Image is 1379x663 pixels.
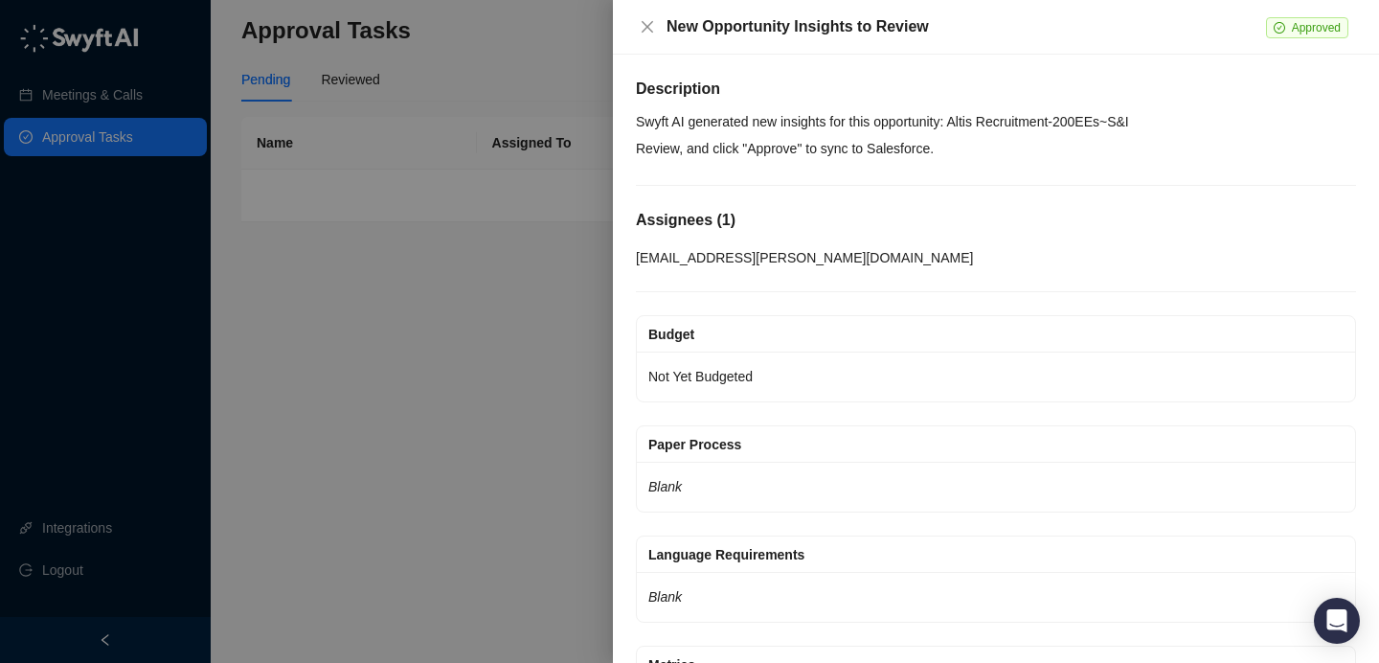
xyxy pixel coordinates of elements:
[1274,22,1285,34] span: check-circle
[636,250,973,265] span: [EMAIL_ADDRESS][PERSON_NAME][DOMAIN_NAME]
[648,479,682,494] em: Blank
[648,434,1344,455] div: Paper Process
[648,363,1344,390] p: Not Yet Budgeted
[636,15,659,38] button: Close
[640,19,655,34] span: close
[648,544,1344,565] div: Language Requirements
[1314,598,1360,644] div: Open Intercom Messenger
[648,589,682,605] em: Blank
[667,15,1266,38] div: New Opportunity Insights to Review
[636,135,1356,162] p: Review, and click "Approve" to sync to Salesforce.
[636,78,1356,101] h5: Description
[1292,21,1341,34] span: Approved
[636,108,1356,135] p: Swyft AI generated new insights for this opportunity: Altis Recruitment-200EEs~S&I
[648,324,1344,345] div: Budget
[636,209,1356,232] h5: Assignees ( 1 )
